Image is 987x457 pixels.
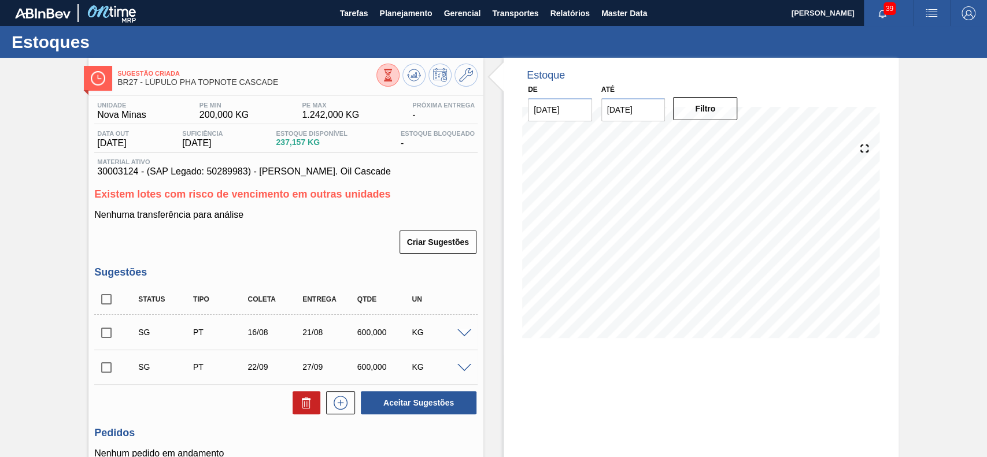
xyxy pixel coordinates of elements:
div: - [398,130,478,148]
h1: Estoques [12,35,217,49]
label: Até [601,86,615,94]
div: Tipo [190,295,250,303]
button: Visão Geral dos Estoques [376,64,400,87]
div: Excluir Sugestões [287,391,320,414]
div: Qtde [354,295,415,303]
div: 27/09/2025 [300,362,360,371]
div: 600,000 [354,328,415,337]
span: 237,157 KG [276,138,347,147]
img: TNhmsLtSVTkK8tSr43FrP2fwEKptu5GPRR3wAAAABJRU5ErkJggg== [15,8,71,18]
input: dd/mm/yyyy [528,98,592,121]
span: Relatórios [550,6,589,20]
input: dd/mm/yyyy [601,98,666,121]
div: Entrega [300,295,360,303]
span: Master Data [601,6,647,20]
span: [DATE] [182,138,223,148]
h3: Pedidos [94,427,478,439]
span: Transportes [492,6,538,20]
p: Nenhuma transferência para análise [94,210,478,220]
div: Status [135,295,195,303]
span: 39 [884,2,896,15]
div: Sugestão Criada [135,362,195,371]
span: [DATE] [97,138,129,148]
span: Próxima Entrega [412,102,475,109]
span: Data out [97,130,129,137]
span: Material ativo [97,158,475,165]
button: Ir ao Master Data / Geral [454,64,478,87]
span: Estoque Disponível [276,130,347,137]
span: PE MIN [199,102,249,109]
img: Ícone [91,71,105,86]
span: Tarefas [340,6,368,20]
label: De [528,86,538,94]
span: BR27 - LÚPULO PHA TOPNOTE CASCADE [117,78,376,87]
span: Nova Minas [97,110,146,120]
button: Atualizar Gráfico [402,64,426,87]
div: Aceitar Sugestões [355,390,478,415]
button: Aceitar Sugestões [361,391,476,414]
div: Coleta [245,295,305,303]
div: Pedido de Transferência [190,328,250,337]
div: KG [409,362,469,371]
div: Sugestão Criada [135,328,195,337]
span: 1.242,000 KG [302,110,359,120]
img: userActions [925,6,938,20]
div: 16/08/2025 [245,328,305,337]
span: PE MAX [302,102,359,109]
button: Criar Sugestões [400,231,476,254]
span: 200,000 KG [199,110,249,120]
button: Programar Estoque [428,64,452,87]
div: UN [409,295,469,303]
span: Suficiência [182,130,223,137]
span: Planejamento [379,6,432,20]
img: Logout [962,6,975,20]
span: Gerencial [444,6,481,20]
div: Pedido de Transferência [190,362,250,371]
span: 30003124 - (SAP Legado: 50289983) - [PERSON_NAME]. Oil Cascade [97,166,475,177]
div: 600,000 [354,362,415,371]
span: Estoque Bloqueado [401,130,475,137]
div: Estoque [527,69,565,81]
span: Unidade [97,102,146,109]
div: KG [409,328,469,337]
div: Criar Sugestões [401,229,478,255]
div: Nova sugestão [320,391,355,414]
button: Notificações [864,5,901,21]
span: Sugestão Criada [117,70,376,77]
h3: Sugestões [94,266,478,278]
div: 21/08/2025 [300,328,360,337]
button: Filtro [673,97,737,120]
div: 22/09/2025 [245,362,305,371]
div: - [409,102,478,120]
span: Existem lotes com risco de vencimento em outras unidades [94,188,390,200]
